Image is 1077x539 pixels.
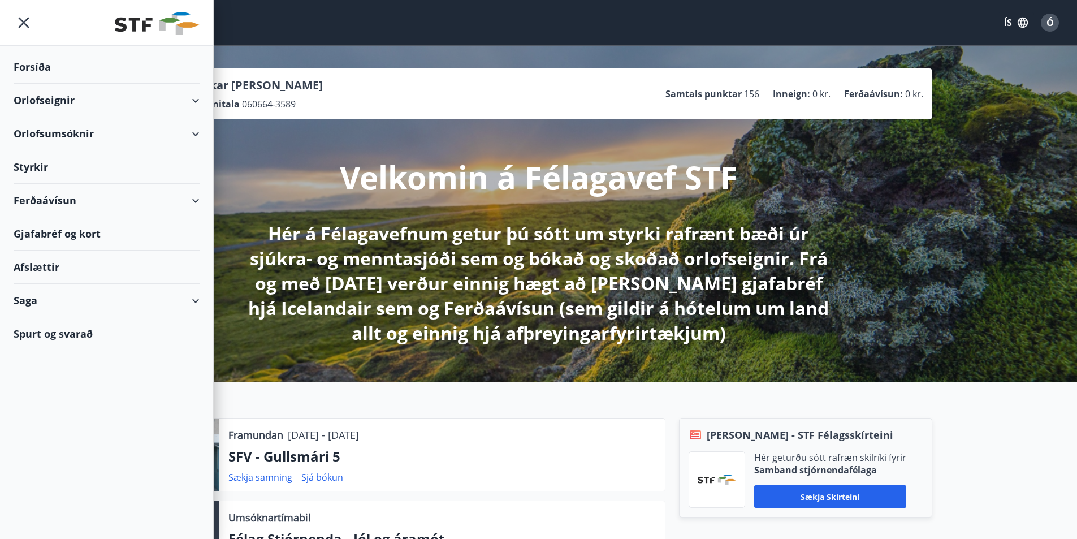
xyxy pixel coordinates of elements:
[14,50,200,84] div: Forsíða
[744,88,759,100] span: 156
[14,150,200,184] div: Styrkir
[195,98,240,110] p: Kennitala
[665,88,742,100] p: Samtals punktar
[14,251,200,284] div: Afslættir
[844,88,903,100] p: Ferðaávísun :
[14,12,34,33] button: menu
[228,428,283,442] p: Framundan
[14,317,200,350] div: Spurt og svarað
[773,88,810,100] p: Inneign :
[1046,16,1054,29] span: Ó
[1036,9,1063,36] button: Ó
[115,12,200,35] img: union_logo
[228,510,311,525] p: Umsóknartímabil
[14,84,200,117] div: Orlofseignir
[707,428,893,442] span: [PERSON_NAME] - STF Félagsskírteini
[228,447,656,466] p: SFV - Gullsmári 5
[754,485,906,508] button: Sækja skírteini
[998,12,1034,33] button: ÍS
[14,184,200,217] div: Ferðaávísun
[14,284,200,317] div: Saga
[905,88,923,100] span: 0 kr.
[195,77,323,93] p: Óskar [PERSON_NAME]
[754,451,906,464] p: Hér geturðu sótt rafræn skilríki fyrir
[228,471,292,484] a: Sækja samning
[288,428,359,442] p: [DATE] - [DATE]
[812,88,831,100] span: 0 kr.
[754,464,906,476] p: Samband stjórnendafélaga
[240,221,837,346] p: Hér á Félagavefnum getur þú sótt um styrki rafrænt bæði úr sjúkra- og menntasjóði sem og bókað og...
[698,475,736,485] img: vjCaq2fThgY3EUYqSgpjEiBg6WP39ov69hlhuPVN.png
[242,98,296,110] span: 060664-3589
[301,471,343,484] a: Sjá bókun
[14,117,200,150] div: Orlofsumsóknir
[340,156,738,199] p: Velkomin á Félagavef STF
[14,217,200,251] div: Gjafabréf og kort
